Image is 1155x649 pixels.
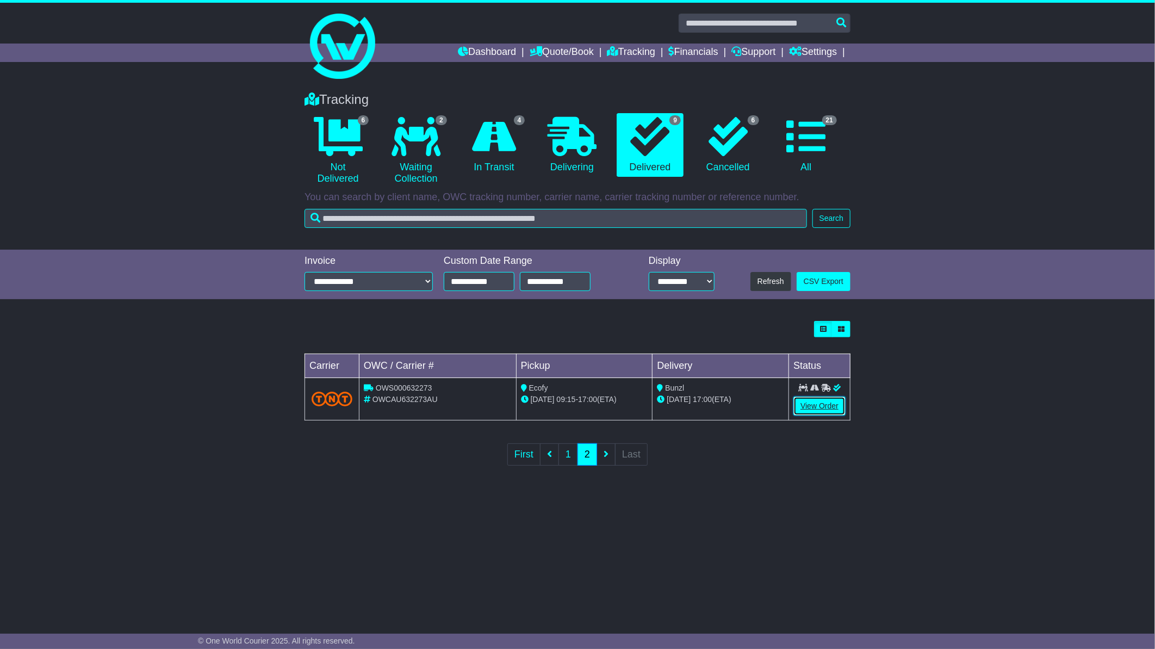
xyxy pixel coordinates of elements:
[458,44,516,62] a: Dashboard
[617,113,684,177] a: 9 Delivered
[514,115,525,125] span: 4
[657,394,784,405] div: (ETA)
[312,392,352,406] img: TNT_Domestic.png
[521,394,648,405] div: - (ETA)
[669,44,718,62] a: Financials
[577,443,597,466] a: 2
[516,354,653,378] td: Pickup
[793,397,846,416] a: View Order
[797,272,850,291] a: CSV Export
[669,115,681,125] span: 9
[305,113,371,189] a: 6 Not Delivered
[530,44,594,62] a: Quote/Book
[607,44,655,62] a: Tracking
[299,92,856,108] div: Tracking
[198,636,355,645] span: © One World Courier 2025. All rights reserved.
[667,395,691,404] span: [DATE]
[382,113,449,189] a: 2 Waiting Collection
[461,113,527,177] a: 4 In Transit
[812,209,850,228] button: Search
[653,354,789,378] td: Delivery
[305,354,359,378] td: Carrier
[358,115,369,125] span: 6
[531,395,555,404] span: [DATE]
[649,255,715,267] div: Display
[789,44,837,62] a: Settings
[773,113,840,177] a: 21 All
[305,255,433,267] div: Invoice
[372,395,438,404] span: OWCAU632273AU
[558,443,578,466] a: 1
[305,191,850,203] p: You can search by client name, OWC tracking number, carrier name, carrier tracking number or refe...
[789,354,850,378] td: Status
[538,113,605,177] a: Delivering
[694,113,761,177] a: 6 Cancelled
[529,384,548,392] span: Ecofy
[444,255,618,267] div: Custom Date Range
[732,44,776,62] a: Support
[578,395,597,404] span: 17:00
[557,395,576,404] span: 09:15
[376,384,432,392] span: OWS000632273
[507,443,541,466] a: First
[436,115,447,125] span: 2
[665,384,684,392] span: Bunzl
[359,354,517,378] td: OWC / Carrier #
[822,115,837,125] span: 21
[748,115,759,125] span: 6
[750,272,791,291] button: Refresh
[693,395,712,404] span: 17:00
